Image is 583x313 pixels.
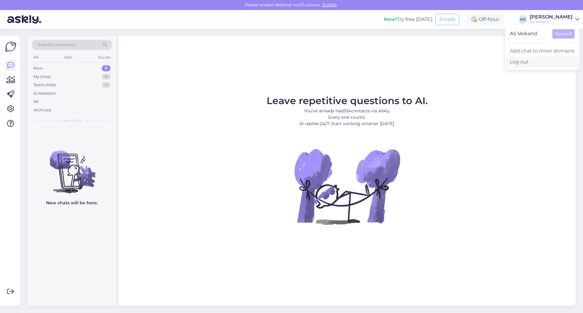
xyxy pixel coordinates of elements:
div: AI Assistant [33,90,56,97]
p: New chats will be here. [46,200,98,206]
div: Off-hour [467,14,504,25]
div: All [32,53,39,61]
div: 0 [102,74,111,80]
div: Socials [97,53,112,61]
span: AS Veikand [510,29,547,39]
div: Team chats [33,82,56,88]
div: My chats [33,74,51,80]
p: You’ve already had contacts via Askly. Every one counts. AI replies 24/7. Start working smarter [... [267,108,428,127]
div: New [33,65,43,71]
a: [PERSON_NAME]AS Veikand [530,15,579,24]
div: 0 [102,65,111,71]
div: [PERSON_NAME] [530,15,573,19]
div: KK [519,15,527,24]
b: New! [384,16,397,22]
button: Emails [435,14,459,25]
span: Enable [321,2,339,8]
span: New chats [62,118,82,123]
span: Leave repetitive questions to AI. [267,95,428,107]
div: AS Veikand [530,19,573,24]
div: 0 [102,82,111,88]
button: Opened [552,29,574,39]
div: Web [63,53,73,61]
div: Try free [DATE]: [384,16,433,23]
img: Askly Logo [5,41,16,53]
a: Add chat to more domains [505,46,579,56]
img: No chats [27,140,117,194]
span: Search customers [38,42,76,48]
div: Log out [505,56,579,67]
div: Archived [33,107,51,113]
b: 334 [343,108,351,114]
div: All [33,99,39,105]
img: No Chat active [292,132,402,241]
